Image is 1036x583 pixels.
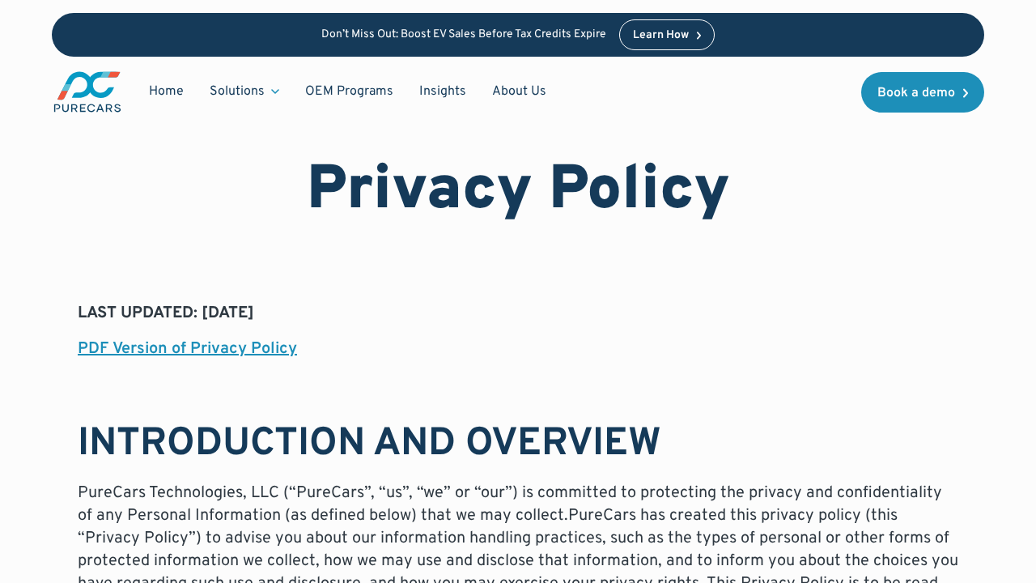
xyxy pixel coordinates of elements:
div: Solutions [197,76,292,107]
div: Solutions [210,83,265,100]
p: Don’t Miss Out: Boost EV Sales Before Tax Credits Expire [321,28,606,42]
a: main [52,70,123,114]
a: Learn How [619,19,715,50]
div: Learn How [633,30,689,41]
a: OEM Programs [292,76,406,107]
a: Home [136,76,197,107]
a: Book a demo [861,72,984,113]
strong: INTRODUCTION AND OVERVIEW [78,420,661,469]
a: PDF Version of Privacy Policy [78,338,297,360]
p: ‍ [78,373,958,396]
div: Book a demo [877,87,955,100]
h1: Privacy Policy [307,155,730,229]
img: purecars logo [52,70,123,114]
a: Insights [406,76,479,107]
h6: LAST UPDATED: [DATE] [78,268,958,289]
strong: LAST UPDATED: [DATE] [78,303,254,324]
a: About Us [479,76,559,107]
